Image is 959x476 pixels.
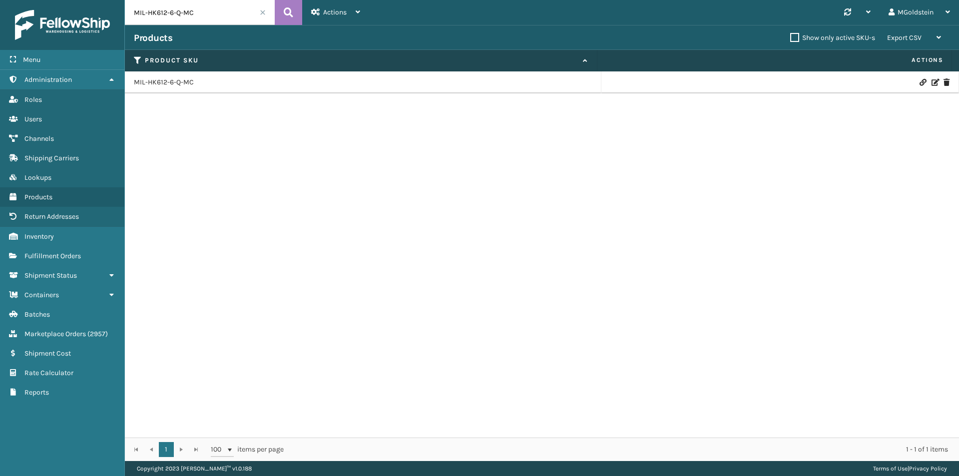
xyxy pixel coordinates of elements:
[87,330,108,338] span: ( 2957 )
[24,271,77,280] span: Shipment Status
[24,95,42,104] span: Roles
[24,369,73,377] span: Rate Calculator
[24,388,49,397] span: Reports
[24,349,71,358] span: Shipment Cost
[24,193,52,201] span: Products
[159,442,174,457] a: 1
[24,115,42,123] span: Users
[920,79,926,86] i: Link Product
[24,173,51,182] span: Lookups
[909,465,947,472] a: Privacy Policy
[24,75,72,84] span: Administration
[15,10,110,40] img: logo
[600,52,950,68] span: Actions
[134,77,194,87] a: MIL-HK612-6-Q-MC
[24,330,86,338] span: Marketplace Orders
[323,8,347,16] span: Actions
[24,134,54,143] span: Channels
[211,445,226,455] span: 100
[887,33,922,42] span: Export CSV
[24,252,81,260] span: Fulfillment Orders
[24,291,59,299] span: Containers
[24,154,79,162] span: Shipping Carriers
[211,442,284,457] span: items per page
[134,32,172,44] h3: Products
[23,55,40,64] span: Menu
[873,461,947,476] div: |
[790,33,875,42] label: Show only active SKU-s
[932,79,938,86] i: Edit
[145,56,578,65] label: Product SKU
[944,79,950,86] i: Delete
[24,310,50,319] span: Batches
[298,445,948,455] div: 1 - 1 of 1 items
[873,465,908,472] a: Terms of Use
[137,461,252,476] p: Copyright 2023 [PERSON_NAME]™ v 1.0.188
[24,212,79,221] span: Return Addresses
[24,232,54,241] span: Inventory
